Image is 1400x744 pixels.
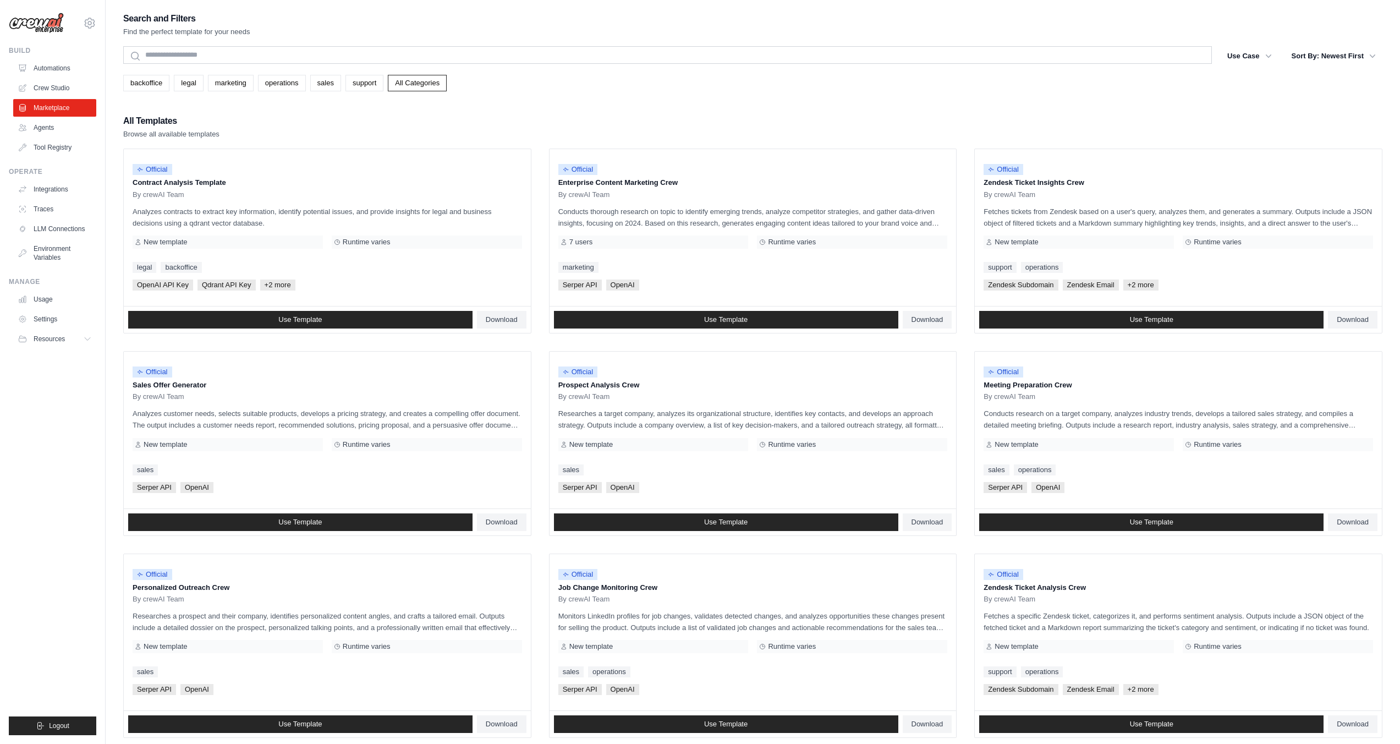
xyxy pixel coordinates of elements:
[123,129,219,140] p: Browse all available templates
[1328,311,1377,329] a: Download
[558,380,948,391] p: Prospect Analysis Crew
[1130,720,1173,729] span: Use Template
[278,315,322,324] span: Use Template
[558,392,610,401] span: By crewAI Team
[133,380,522,391] p: Sales Offer Generator
[1063,280,1119,291] span: Zendesk Email
[477,513,526,531] a: Download
[13,99,96,117] a: Marketplace
[144,440,187,449] span: New template
[133,206,522,229] p: Analyzes contracts to extract key information, identify potential issues, and provide insights fo...
[995,642,1038,651] span: New template
[903,715,952,733] a: Download
[1285,46,1382,66] button: Sort By: Newest First
[13,330,96,348] button: Resources
[197,280,256,291] span: Qdrant API Key
[984,582,1373,593] p: Zendesk Ticket Analysis Crew
[984,366,1023,378] span: Official
[345,75,383,91] a: support
[912,315,943,324] span: Download
[558,595,610,604] span: By crewAI Team
[180,684,213,695] span: OpenAI
[558,482,602,493] span: Serper API
[588,666,630,677] a: operations
[486,518,518,527] span: Download
[486,315,518,324] span: Download
[123,113,219,129] h2: All Templates
[558,582,948,593] p: Job Change Monitoring Crew
[558,366,598,378] span: Official
[984,666,1016,677] a: support
[984,380,1373,391] p: Meeting Preparation Crew
[1021,262,1063,273] a: operations
[133,408,522,431] p: Analyzes customer needs, selects suitable products, develops a pricing strategy, and creates a co...
[704,720,748,729] span: Use Template
[278,518,322,527] span: Use Template
[1328,513,1377,531] a: Download
[704,315,748,324] span: Use Template
[984,280,1058,291] span: Zendesk Subdomain
[984,262,1016,273] a: support
[1123,684,1159,695] span: +2 more
[486,720,518,729] span: Download
[1194,642,1242,651] span: Runtime varies
[13,240,96,266] a: Environment Variables
[9,277,96,286] div: Manage
[13,291,96,308] a: Usage
[569,440,613,449] span: New template
[477,311,526,329] a: Download
[123,75,169,91] a: backoffice
[133,610,522,633] p: Researches a prospect and their company, identifies personalized content angles, and crafts a tai...
[903,513,952,531] a: Download
[343,238,391,247] span: Runtime varies
[9,716,96,735] button: Logout
[260,280,295,291] span: +2 more
[123,26,250,37] p: Find the perfect template for your needs
[1021,666,1063,677] a: operations
[995,440,1038,449] span: New template
[1337,720,1369,729] span: Download
[133,595,184,604] span: By crewAI Team
[1194,238,1242,247] span: Runtime varies
[912,518,943,527] span: Download
[984,164,1023,175] span: Official
[984,206,1373,229] p: Fetches tickets from Zendesk based on a user's query, analyzes them, and generates a summary. Out...
[984,177,1373,188] p: Zendesk Ticket Insights Crew
[133,464,158,475] a: sales
[558,206,948,229] p: Conducts thorough research on topic to identify emerging trends, analyze competitor strategies, a...
[984,569,1023,580] span: Official
[984,595,1035,604] span: By crewAI Team
[1328,715,1377,733] a: Download
[1130,518,1173,527] span: Use Template
[49,721,69,730] span: Logout
[123,11,250,26] h2: Search and Filters
[133,262,156,273] a: legal
[979,513,1324,531] a: Use Template
[558,666,584,677] a: sales
[984,482,1027,493] span: Serper API
[558,684,602,695] span: Serper API
[388,75,447,91] a: All Categories
[1337,315,1369,324] span: Download
[208,75,254,91] a: marketing
[161,262,201,273] a: backoffice
[133,190,184,199] span: By crewAI Team
[558,262,599,273] a: marketing
[343,440,391,449] span: Runtime varies
[984,190,1035,199] span: By crewAI Team
[984,684,1058,695] span: Zendesk Subdomain
[558,464,584,475] a: sales
[558,177,948,188] p: Enterprise Content Marketing Crew
[9,46,96,55] div: Build
[34,335,65,343] span: Resources
[13,139,96,156] a: Tool Registry
[133,280,193,291] span: OpenAI API Key
[13,59,96,77] a: Automations
[180,482,213,493] span: OpenAI
[13,119,96,136] a: Agents
[995,238,1038,247] span: New template
[1123,280,1159,291] span: +2 more
[558,610,948,633] p: Monitors LinkedIn profiles for job changes, validates detected changes, and analyzes opportunitie...
[133,164,172,175] span: Official
[554,513,898,531] a: Use Template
